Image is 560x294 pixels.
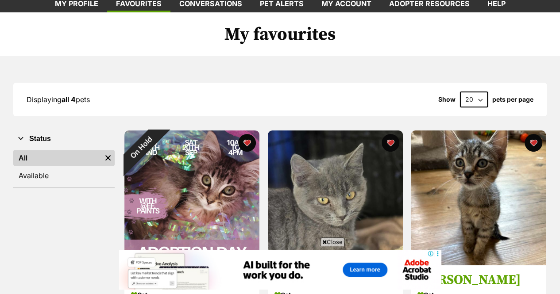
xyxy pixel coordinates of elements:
span: Show [438,96,456,103]
span: Displaying pets [27,95,90,104]
span: Close [321,237,344,246]
button: Status [13,133,115,145]
button: favourite [525,134,542,152]
a: Available [13,168,115,183]
button: favourite [238,134,256,152]
div: Status [13,148,115,187]
label: pets per page [492,96,533,103]
button: favourite [381,134,399,152]
img: 😻 Kitten Cuddles 😻 [124,130,259,265]
iframe: Advertisement [119,250,441,290]
a: All [13,150,101,166]
h3: [PERSON_NAME] [417,271,539,288]
img: Rock [268,130,403,265]
strong: all 4 [62,95,76,104]
div: On Hold [112,118,170,176]
a: Remove filter [101,150,115,166]
img: Zach [411,130,546,265]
